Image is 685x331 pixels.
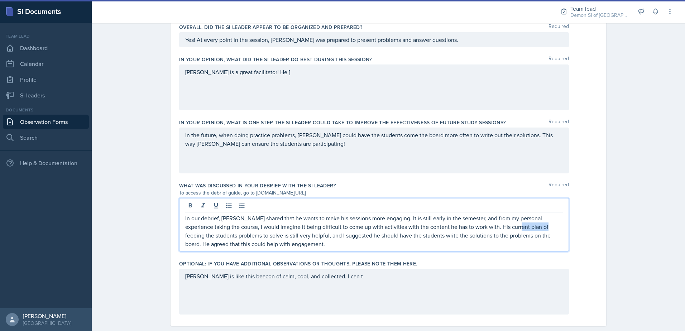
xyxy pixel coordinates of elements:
[179,189,569,197] div: To access the debrief guide, go to [DOMAIN_NAME][URL]
[179,56,372,63] label: In your opinion, what did the SI Leader do BEST during this session?
[3,72,89,87] a: Profile
[179,119,506,126] label: In your opinion, what is ONE step the SI Leader could take to improve the effectiveness of future...
[185,68,563,76] p: [PERSON_NAME] is a great facilitator! He ]
[570,4,628,13] div: Team lead
[185,214,563,248] p: In our debrief, [PERSON_NAME] shared that he wants to make his sessions more engaging. It is stil...
[185,131,563,148] p: In the future, when doing practice problems, [PERSON_NAME] could have the students come the board...
[3,107,89,113] div: Documents
[549,119,569,126] span: Required
[3,130,89,145] a: Search
[3,115,89,129] a: Observation Forms
[185,272,563,280] p: [PERSON_NAME] is like this beacon of calm, cool, and collected. I can t
[3,88,89,102] a: Si leaders
[549,182,569,189] span: Required
[179,24,362,31] label: Overall, did the SI Leader appear to be organized and prepared?
[23,312,71,320] div: [PERSON_NAME]
[3,57,89,71] a: Calendar
[549,24,569,31] span: Required
[570,11,628,19] div: Demon SI of [GEOGRAPHIC_DATA] / Fall 2025
[185,35,563,44] p: Yes! At every point in the session, [PERSON_NAME] was prepared to present problems and answer que...
[549,56,569,63] span: Required
[3,41,89,55] a: Dashboard
[179,182,336,189] label: What was discussed in your debrief with the SI Leader?
[23,320,71,327] div: [GEOGRAPHIC_DATA]
[3,156,89,170] div: Help & Documentation
[3,33,89,39] div: Team lead
[179,260,417,267] label: Optional: If you have additional observations or thoughts, please note them here.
